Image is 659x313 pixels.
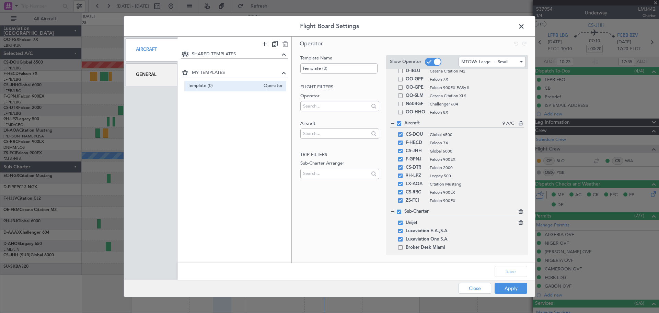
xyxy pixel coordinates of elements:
[406,172,426,180] span: 9H-LPZ
[430,68,524,74] span: Cessna Citation M2
[430,101,524,107] span: Challenger 604
[406,155,426,164] span: F-GPNJ
[300,84,379,91] h2: Flight filters
[192,51,280,58] span: SHARED TEMPLATES
[126,38,177,62] div: Aircraft
[406,244,445,252] span: Broker Desk Miami
[300,160,379,167] label: Sub-Charter Arranger
[461,59,508,65] span: MTOW: Large → Small
[430,76,524,82] span: Falcon 7X
[406,67,426,75] span: D-IBLU
[406,180,426,188] span: LX-AOA
[300,152,379,158] h2: Trip filters
[390,58,421,65] label: Show Operator
[192,69,280,76] span: MY TEMPLATES
[300,120,379,127] label: Aircraft
[404,208,514,215] span: Sub-Charter
[406,235,449,244] span: Luxaviation One S.A.
[430,132,518,138] span: Global 6500
[406,227,449,235] span: Luxaviation E.A.,S.A.
[260,82,283,90] span: Operator
[406,100,426,108] span: N604GF
[430,148,518,154] span: Global 6000
[300,55,379,62] label: Template Name
[430,173,518,179] span: Legacy 500
[300,93,379,100] label: Operator
[430,198,518,204] span: Falcon 900EX
[406,164,426,172] span: CS-DTR
[406,219,426,227] span: Unijet
[404,120,502,127] span: Aircraft
[303,101,369,111] input: Search...
[502,120,514,127] span: 9 A/C
[430,109,524,115] span: Falcon 8X
[430,140,518,146] span: Falcon 7X
[459,283,491,294] button: Close
[406,75,426,83] span: OO-GPP
[406,131,426,139] span: CS-DOU
[430,181,518,187] span: Citation Mustang
[406,188,426,197] span: CS-RRC
[430,165,518,171] span: Falcon 2000
[406,197,426,205] span: ZS-FCI
[430,85,524,91] span: Falcon 900EX EASy II
[430,156,518,163] span: Falcon 900EX
[124,16,535,37] header: Flight Board Settings
[126,63,177,86] div: General
[303,128,369,139] input: Search...
[495,283,527,294] button: Apply
[406,139,426,147] span: F-HECD
[300,40,323,47] span: Operator
[430,189,518,195] span: Falcon 900LX
[430,93,524,99] span: Cessna Citation XLS
[303,168,369,179] input: Search...
[406,108,426,116] span: OO-HHO
[188,82,261,90] span: Template (0)
[406,147,426,155] span: CS-JHH
[406,83,426,92] span: OO-GPE
[406,92,426,100] span: OO-SLM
